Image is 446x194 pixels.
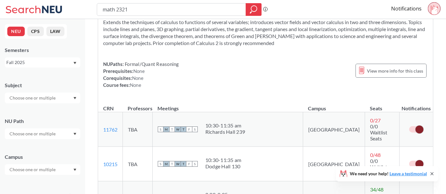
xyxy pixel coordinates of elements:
[303,99,365,112] th: Campus
[103,126,117,133] a: 11762
[6,130,60,138] input: Choose one or multiple
[73,133,77,135] svg: Dropdown arrow
[73,169,77,171] svg: Dropdown arrow
[181,161,186,167] span: T
[102,4,241,15] input: Class, professor, course number, "phrase"
[370,117,381,123] span: 0 / 27
[391,5,422,12] a: Notifications
[192,161,198,167] span: S
[27,27,44,36] button: CPS
[163,126,169,132] span: M
[192,126,198,132] span: S
[186,161,192,167] span: F
[158,161,163,167] span: S
[367,67,423,75] span: View more info for this class
[169,126,175,132] span: T
[124,61,179,67] span: Formal/Quant Reasoning
[103,61,179,88] div: NUPaths: Prerequisites: Corequisites: Course fees:
[370,186,383,192] span: 34 / 48
[250,5,257,14] svg: magnifying glass
[370,158,387,176] span: 0/0 Waitlist Seats
[5,47,80,54] div: Semesters
[130,82,141,88] span: None
[205,122,245,129] div: 10:30 - 11:35 am
[365,99,399,112] th: Seats
[5,82,80,89] div: Subject
[175,161,181,167] span: W
[389,171,427,176] a: Leave a testimonial
[205,163,242,170] div: Dodge Hall 130
[6,166,60,173] input: Choose one or multiple
[158,126,163,132] span: S
[5,153,80,160] div: Campus
[370,123,387,141] span: 0/0 Waitlist Seats
[181,126,186,132] span: T
[370,152,381,158] span: 0 / 48
[6,94,60,102] input: Choose one or multiple
[103,105,114,112] div: CRN
[303,112,365,147] td: [GEOGRAPHIC_DATA]
[132,75,143,81] span: None
[133,68,145,74] span: None
[163,161,169,167] span: M
[399,99,433,112] th: Notifications
[5,128,80,139] div: Dropdown arrow
[205,157,242,163] div: 10:30 - 11:35 am
[6,59,73,66] div: Fall 2025
[205,129,245,135] div: Richards Hall 239
[186,126,192,132] span: F
[123,112,153,147] td: TBA
[350,171,427,176] span: We need your help!
[103,19,428,47] section: Extends the techniques of calculus to functions of several variables; introduces vector fields an...
[5,57,80,68] div: Fall 2025Dropdown arrow
[246,3,262,16] div: magnifying glass
[46,27,64,36] button: LAW
[153,99,303,112] th: Meetings
[175,126,181,132] span: W
[5,93,80,103] div: Dropdown arrow
[123,147,153,181] td: TBA
[169,161,175,167] span: T
[103,161,117,167] a: 10215
[73,97,77,100] svg: Dropdown arrow
[5,118,80,125] div: NU Path
[7,27,25,36] button: NEU
[303,147,365,181] td: [GEOGRAPHIC_DATA]
[123,99,153,112] th: Professors
[73,62,77,64] svg: Dropdown arrow
[5,164,80,175] div: Dropdown arrow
